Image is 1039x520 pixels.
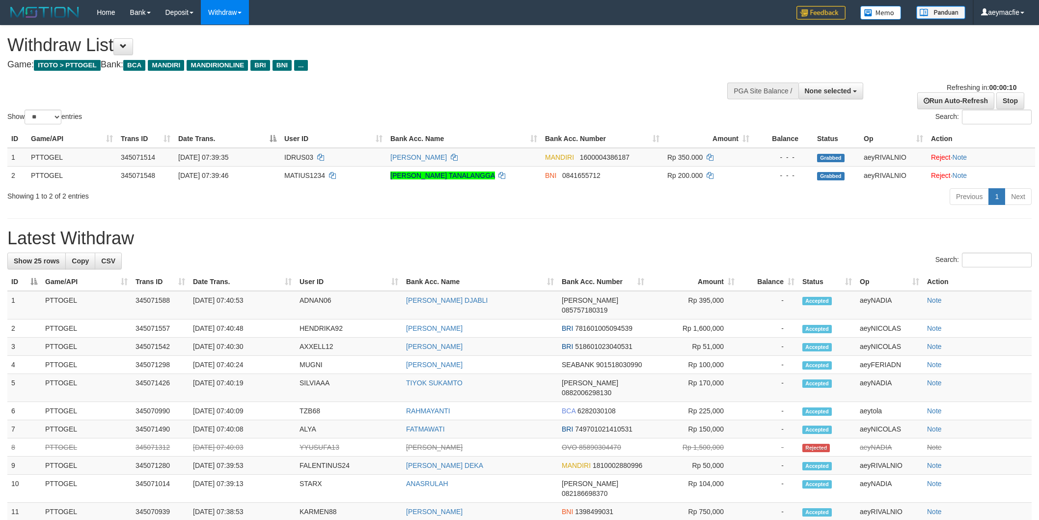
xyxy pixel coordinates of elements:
[406,324,463,332] a: [PERSON_NAME]
[562,296,618,304] span: [PERSON_NAME]
[406,480,448,488] a: ANASRULAH
[917,92,994,109] a: Run Auto-Refresh
[189,438,296,457] td: [DATE] 07:40:03
[7,319,41,338] td: 2
[296,475,402,503] td: STARX
[7,148,27,167] td: 1
[7,60,683,70] h4: Game: Bank:
[856,457,923,475] td: aeyRIVALNIO
[562,508,573,516] span: BNI
[41,319,132,338] td: PTTOGEL
[802,462,832,470] span: Accepted
[802,361,832,370] span: Accepted
[406,508,463,516] a: [PERSON_NAME]
[117,130,174,148] th: Trans ID: activate to sort column ascending
[562,172,601,179] span: Copy 0841655712 to clipboard
[562,490,607,497] span: Copy 082186698370 to clipboard
[296,420,402,438] td: ALYA
[558,273,648,291] th: Bank Acc. Number: activate to sort column ascending
[577,407,616,415] span: Copy 6282030108 to clipboard
[132,420,189,438] td: 345071490
[27,166,117,184] td: PTTOGEL
[738,338,798,356] td: -
[7,402,41,420] td: 6
[406,379,463,387] a: TIYOK SUKAMTO
[189,420,296,438] td: [DATE] 07:40:08
[802,508,832,517] span: Accepted
[7,457,41,475] td: 9
[95,253,122,269] a: CSV
[757,171,809,180] div: - - -
[390,172,495,179] a: [PERSON_NAME] TANALANGGA
[7,338,41,356] td: 3
[189,374,296,402] td: [DATE] 07:40:19
[296,438,402,457] td: YYUSUFA13
[7,35,683,55] h1: Withdraw List
[575,425,632,433] span: Copy 749701021410531 to clipboard
[738,457,798,475] td: -
[798,273,856,291] th: Status: activate to sort column ascending
[41,356,132,374] td: PTTOGEL
[947,84,1016,91] span: Refreshing in:
[545,153,574,161] span: MANDIRI
[962,110,1032,124] input: Search:
[856,438,923,457] td: aeyNADIA
[931,153,951,161] a: Reject
[856,420,923,438] td: aeyNICOLAS
[667,172,703,179] span: Rp 200.000
[7,166,27,184] td: 2
[953,172,967,179] a: Note
[390,153,447,161] a: [PERSON_NAME]
[648,319,738,338] td: Rp 1,600,000
[802,297,832,305] span: Accepted
[273,60,292,71] span: BNI
[284,153,313,161] span: IDRUS03
[189,273,296,291] th: Date Trans.: activate to sort column ascending
[648,356,738,374] td: Rp 100,000
[296,291,402,319] td: ADNAN06
[41,457,132,475] td: PTTOGEL
[7,5,82,20] img: MOTION_logo.png
[189,319,296,338] td: [DATE] 07:40:48
[132,457,189,475] td: 345071280
[7,291,41,319] td: 1
[796,6,846,20] img: Feedback.jpg
[7,475,41,503] td: 10
[41,402,132,420] td: PTTOGEL
[132,374,189,402] td: 345071426
[860,166,927,184] td: aeyRIVALNIO
[27,148,117,167] td: PTTOGEL
[989,84,1016,91] strong: 00:00:10
[406,343,463,350] a: [PERSON_NAME]
[189,402,296,420] td: [DATE] 07:40:09
[575,343,632,350] span: Copy 518601023040531 to clipboard
[802,407,832,416] span: Accepted
[148,60,184,71] span: MANDIRI
[7,356,41,374] td: 4
[132,338,189,356] td: 345071542
[406,443,463,451] a: [PERSON_NAME]
[123,60,145,71] span: BCA
[280,130,386,148] th: User ID: activate to sort column ascending
[648,291,738,319] td: Rp 395,000
[7,273,41,291] th: ID: activate to sort column descending
[296,338,402,356] td: AXXELL12
[14,257,59,265] span: Show 25 rows
[927,425,942,433] a: Note
[927,296,942,304] a: Note
[856,291,923,319] td: aeyNADIA
[927,508,942,516] a: Note
[757,152,809,162] div: - - -
[296,457,402,475] td: FALENTINUS24
[648,475,738,503] td: Rp 104,000
[178,153,228,161] span: [DATE] 07:39:35
[189,475,296,503] td: [DATE] 07:39:13
[753,130,813,148] th: Balance
[860,148,927,167] td: aeyRIVALNIO
[406,462,483,469] a: [PERSON_NAME] DEKA
[856,402,923,420] td: aeytola
[72,257,89,265] span: Copy
[178,172,228,179] span: [DATE] 07:39:46
[34,60,101,71] span: ITOTO > PTTOGEL
[953,153,967,161] a: Note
